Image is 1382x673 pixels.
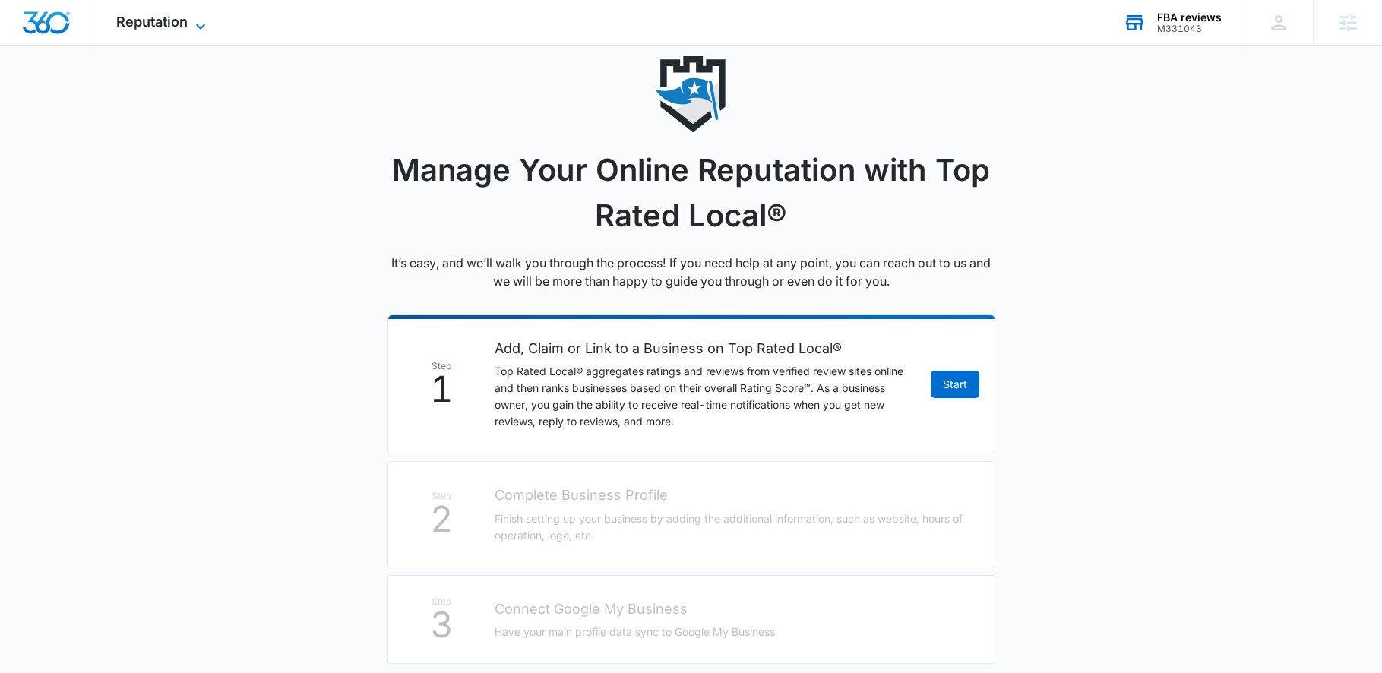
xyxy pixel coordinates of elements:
p: It’s easy, and we’ll walk you through the process! If you need help at any point, you can reach o... [387,254,995,290]
a: Start [931,371,979,398]
div: account name [1157,11,1222,24]
p: Top Rated Local® aggregates ratings and reviews from verified review sites online and then ranks ... [495,363,916,430]
h1: Manage Your Online Reputation with Top Rated Local® [387,147,995,239]
div: 1 [403,362,479,406]
div: account id [1157,24,1222,34]
h2: Add, Claim or Link to a Business on Top Rated Local® [495,338,916,359]
span: Reputation [116,14,188,30]
span: Step [403,362,479,371]
img: reputation icon [653,56,729,132]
